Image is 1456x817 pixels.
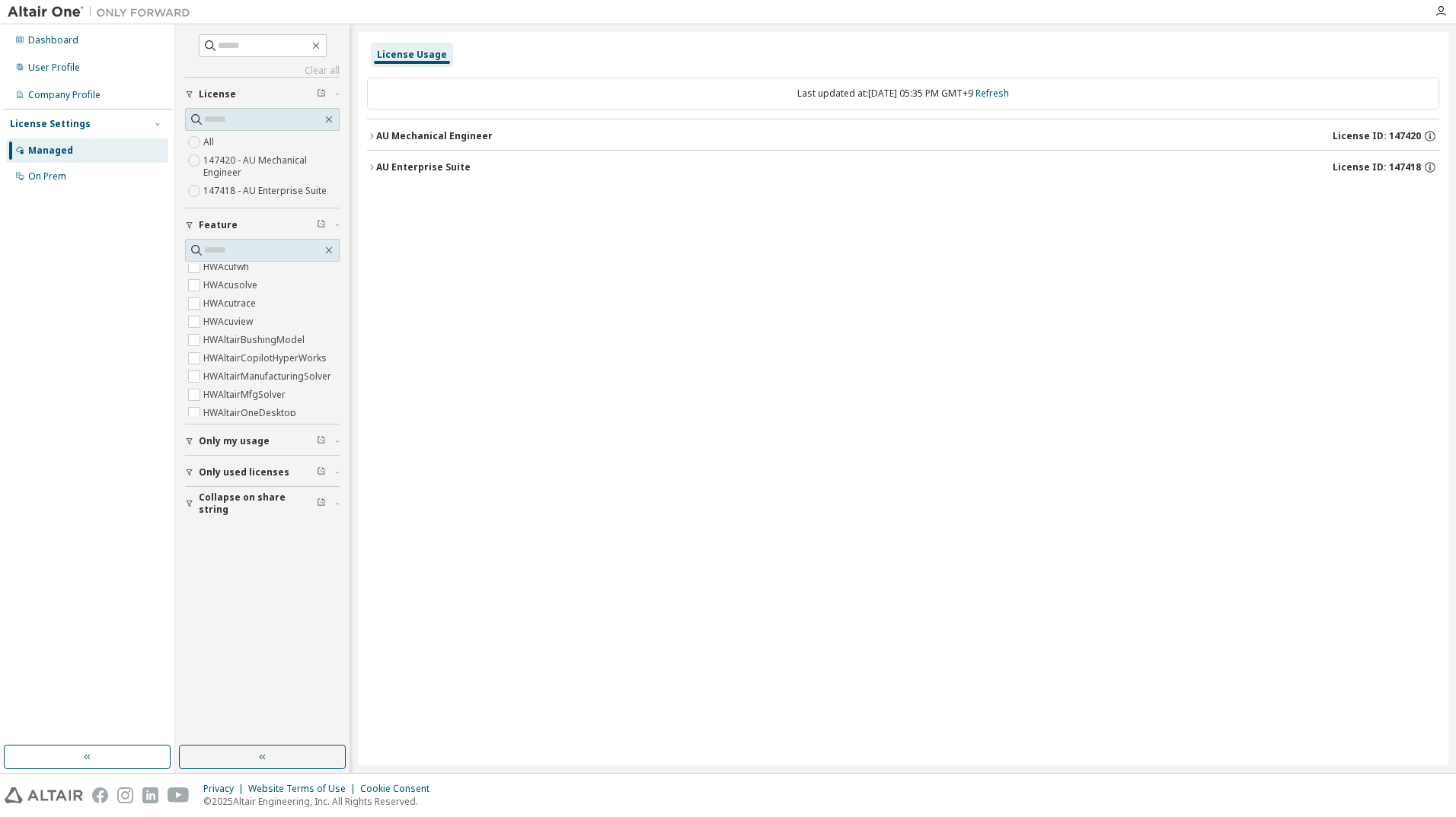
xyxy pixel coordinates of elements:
label: HWAcusolve [203,276,260,294]
span: License ID: 147420 [1333,130,1421,142]
div: Managed [28,145,73,157]
button: Only used licenses [185,456,340,489]
label: All [203,133,217,151]
label: HWAltairOneDesktop [203,404,299,422]
label: HWAltairManufacturingSolver [203,367,334,386]
img: Altair One [8,5,198,20]
div: Last updated at: [DATE] 05:35 PM GMT+9 [367,78,1439,110]
div: Privacy [203,783,248,795]
label: HWAcufwh [203,258,252,276]
span: Feature [199,219,238,231]
a: Clear all [185,65,340,77]
button: Only my usage [185,424,340,458]
label: HWAltairMfgSolver [203,386,289,404]
span: Only my usage [199,435,270,447]
div: AU Enterprise Suite [376,161,471,173]
button: Collapse on share string [185,487,340,520]
span: Clear filter [317,466,326,478]
label: 147418 - AU Enterprise Suite [203,182,330,200]
div: Cookie Consent [360,783,439,795]
p: © 2025 Altair Engineering, Inc. All Rights Reserved. [203,795,439,808]
div: Dashboard [28,34,78,46]
img: youtube.svg [168,787,190,803]
span: Clear filter [317,498,326,510]
div: License Usage [377,49,447,61]
div: Company Profile [28,89,101,101]
a: Refresh [975,87,1009,100]
span: License [199,88,236,100]
button: AU Enterprise SuiteLicense ID: 147418 [367,151,1439,184]
span: Clear filter [317,435,326,447]
button: Feature [185,208,340,242]
div: User Profile [28,62,80,74]
button: License [185,78,340,111]
div: Website Terms of Use [248,783,360,795]
span: Only used licenses [199,466,289,478]
span: Collapse on share string [199,491,317,516]
div: On Prem [28,170,66,183]
img: facebook.svg [92,787,108,803]
label: HWAltairCopilotHyperWorks [203,349,330,367]
button: AU Mechanical EngineerLicense ID: 147420 [367,119,1439,153]
label: HWAcutrace [203,294,259,313]
span: License ID: 147418 [1333,161,1421,173]
img: linkedin.svg [142,787,158,803]
label: 147420 - AU Mechanical Engineer [203,151,340,182]
img: instagram.svg [117,787,133,803]
div: AU Mechanical Engineer [376,130,493,142]
img: altair_logo.svg [5,787,83,803]
span: Clear filter [317,88,326,100]
label: HWAcuview [203,313,256,331]
span: Clear filter [317,219,326,231]
label: HWAltairBushingModel [203,331,308,349]
div: License Settings [10,118,91,130]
